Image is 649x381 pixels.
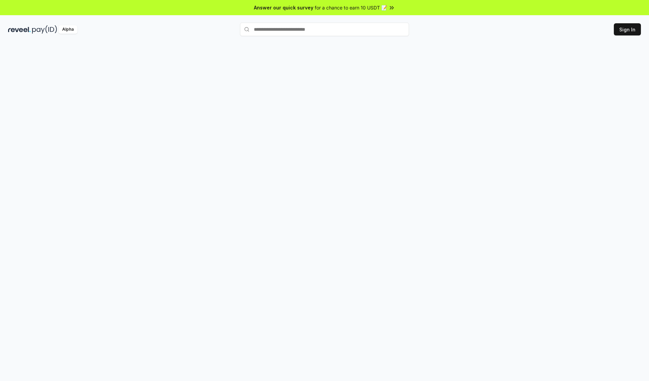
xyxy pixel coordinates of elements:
div: Alpha [58,25,77,34]
img: reveel_dark [8,25,31,34]
span: for a chance to earn 10 USDT 📝 [315,4,387,11]
span: Answer our quick survey [254,4,313,11]
img: pay_id [32,25,57,34]
button: Sign In [614,23,641,35]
